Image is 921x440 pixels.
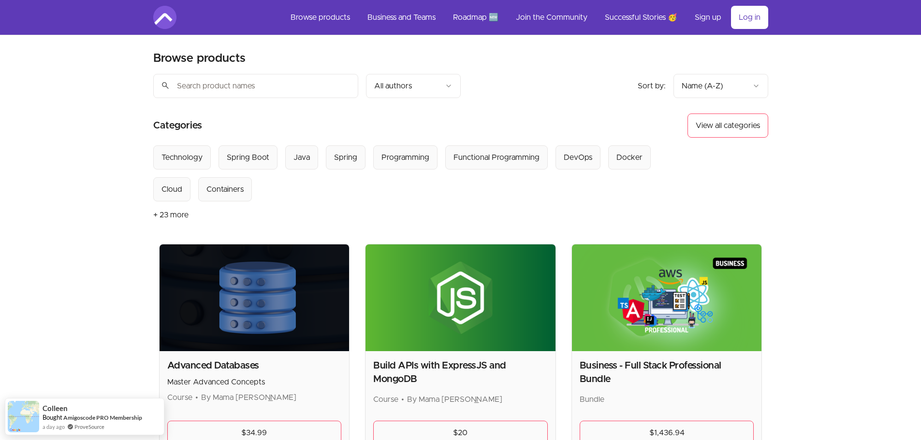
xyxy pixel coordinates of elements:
[43,423,65,431] span: a day ago
[616,152,643,163] div: Docker
[453,152,540,163] div: Functional Programming
[63,414,142,421] a: Amigoscode PRO Membership
[161,152,203,163] div: Technology
[206,184,244,195] div: Containers
[167,359,342,372] h2: Advanced Databases
[572,244,762,351] img: Product image for Business - Full Stack Professional Bundle
[638,82,666,90] span: Sort by:
[153,114,202,138] h2: Categories
[293,152,310,163] div: Java
[373,396,398,403] span: Course
[283,6,358,29] a: Browse products
[283,6,768,29] nav: Main
[564,152,592,163] div: DevOps
[153,6,176,29] img: Amigoscode logo
[365,244,556,351] img: Product image for Build APIs with ExpressJS and MongoDB
[508,6,595,29] a: Join the Community
[8,401,39,432] img: provesource social proof notification image
[195,394,198,401] span: •
[360,6,443,29] a: Business and Teams
[201,394,296,401] span: By Mama [PERSON_NAME]
[580,396,604,403] span: Bundle
[167,376,342,388] p: Master Advanced Concepts
[43,404,68,412] span: Colleen
[687,114,768,138] button: View all categories
[160,244,350,351] img: Product image for Advanced Databases
[227,152,269,163] div: Spring Boot
[381,152,429,163] div: Programming
[373,359,548,386] h2: Build APIs with ExpressJS and MongoDB
[673,74,768,98] button: Product sort options
[153,201,189,228] button: + 23 more
[687,6,729,29] a: Sign up
[597,6,685,29] a: Successful Stories 🥳
[43,413,62,421] span: Bought
[407,396,502,403] span: By Mama [PERSON_NAME]
[153,74,358,98] input: Search product names
[161,79,170,92] span: search
[731,6,768,29] a: Log in
[445,6,506,29] a: Roadmap 🆕
[401,396,404,403] span: •
[334,152,357,163] div: Spring
[74,423,104,431] a: ProveSource
[167,394,192,401] span: Course
[161,184,182,195] div: Cloud
[366,74,461,98] button: Filter by author
[153,51,246,66] h2: Browse products
[580,359,754,386] h2: Business - Full Stack Professional Bundle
